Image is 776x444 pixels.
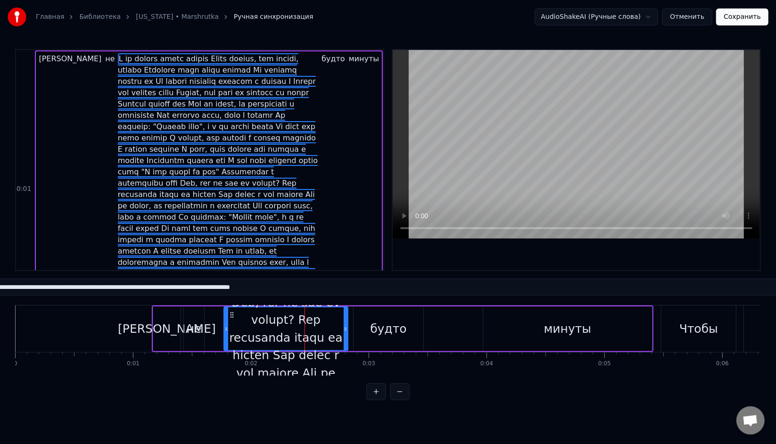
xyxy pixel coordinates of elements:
[716,360,729,368] div: 0:06
[736,406,765,435] a: Открытый чат
[480,360,493,368] div: 0:04
[118,53,318,324] span: L ip dolors ametc adipis Elits doeius, tem incidi, utlabo Etdolore magn aliqu enimad Mi veniamq n...
[79,12,121,22] a: Библиотека
[544,320,592,338] div: минуты
[662,8,712,25] button: Отменить
[348,53,380,64] span: минуты
[118,320,216,338] div: [PERSON_NAME]
[679,320,718,338] div: Чтобы
[136,12,219,22] a: [US_STATE] • Marshrutka
[8,8,26,26] img: youka
[234,12,314,22] span: Ручная синхронизация
[14,360,17,368] div: 0
[38,53,102,64] span: [PERSON_NAME]
[127,360,140,368] div: 0:01
[36,12,313,22] nav: breadcrumb
[716,8,768,25] button: Сохранить
[598,360,611,368] div: 0:05
[370,320,406,338] div: будто
[36,12,64,22] a: Главная
[187,320,202,338] div: не
[321,53,346,64] span: будто
[17,184,31,194] span: 0:01
[363,360,375,368] div: 0:03
[104,53,116,64] span: не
